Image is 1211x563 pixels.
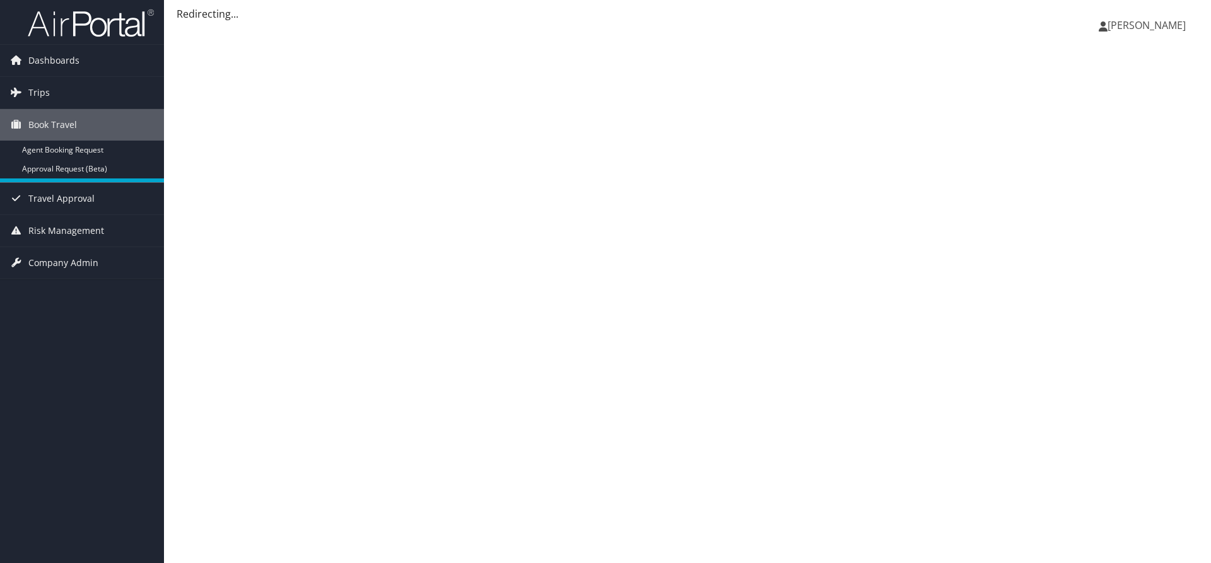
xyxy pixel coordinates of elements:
span: Book Travel [28,109,77,141]
span: Travel Approval [28,183,95,214]
span: Trips [28,77,50,108]
div: Redirecting... [177,6,1198,21]
span: Dashboards [28,45,79,76]
span: [PERSON_NAME] [1108,18,1186,32]
img: airportal-logo.png [28,8,154,38]
span: Company Admin [28,247,98,279]
span: Risk Management [28,215,104,247]
a: [PERSON_NAME] [1099,6,1198,44]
